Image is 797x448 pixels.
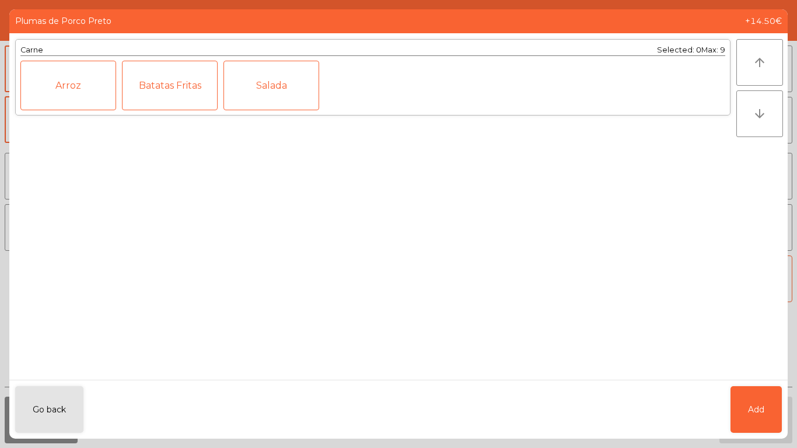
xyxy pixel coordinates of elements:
[730,386,782,433] button: Add
[753,55,767,69] i: arrow_upward
[748,404,764,416] span: Add
[15,386,83,433] button: Go back
[745,15,782,27] span: +14.50€
[20,61,116,110] div: Arroz
[223,61,319,110] div: Salada
[15,15,111,27] span: Plumas de Porco Preto
[753,107,767,121] i: arrow_downward
[701,45,725,54] span: Max: 9
[657,45,701,54] span: Selected: 0
[20,44,43,55] div: Carne
[122,61,218,110] div: Batatas Fritas
[736,39,783,86] button: arrow_upward
[736,90,783,137] button: arrow_downward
